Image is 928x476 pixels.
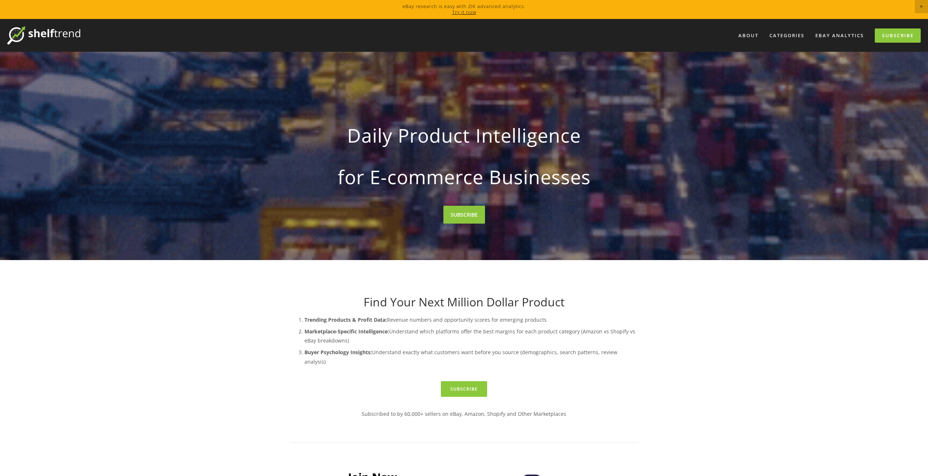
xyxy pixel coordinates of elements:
strong: Marketplace-Specific Intelligence: [304,328,389,335]
div: Categories [765,30,809,42]
a: About [734,30,763,42]
a: Subscribe [441,381,487,397]
strong: Trending Products & Profit Data: [304,316,387,323]
a: Try it now [452,9,476,15]
p: Revenue numbers and opportunity scores for emerging products [304,315,638,324]
a: Subscribe [875,28,921,43]
h1: Find Your Next Million Dollar Product [290,295,638,309]
p: Understand which platforms offer the best margins for each product category (Amazon vs Shopify vs... [304,327,638,345]
img: ShelfTrend [7,26,80,44]
a: eBay Analytics [811,30,869,42]
strong: for E-commerce Businesses [302,160,627,194]
strong: Buyer Psychology Insights: [304,349,372,356]
p: Understand exactly what customers want before you source (demographics, search patterns, review a... [304,348,638,366]
p: Subscribed to by 60,000+ sellers on eBay, Amazon, Shopify and Other Marketplaces [290,409,638,418]
strong: Daily Product Intelligence [302,118,627,152]
a: SUBSCRIBE [443,206,485,224]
